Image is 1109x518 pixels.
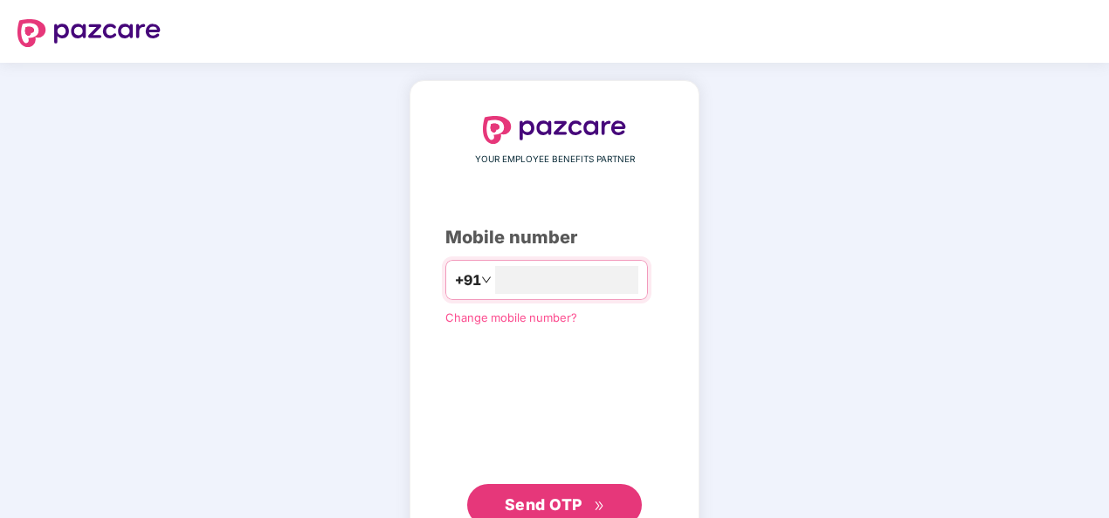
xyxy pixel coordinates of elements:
span: down [481,275,492,285]
a: Change mobile number? [445,310,577,324]
img: logo [17,19,161,47]
img: logo [483,116,626,144]
div: Mobile number [445,224,664,251]
span: YOUR EMPLOYEE BENEFITS PARTNER [475,153,635,167]
span: +91 [455,269,481,291]
span: double-right [594,501,605,512]
span: Send OTP [505,495,582,514]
